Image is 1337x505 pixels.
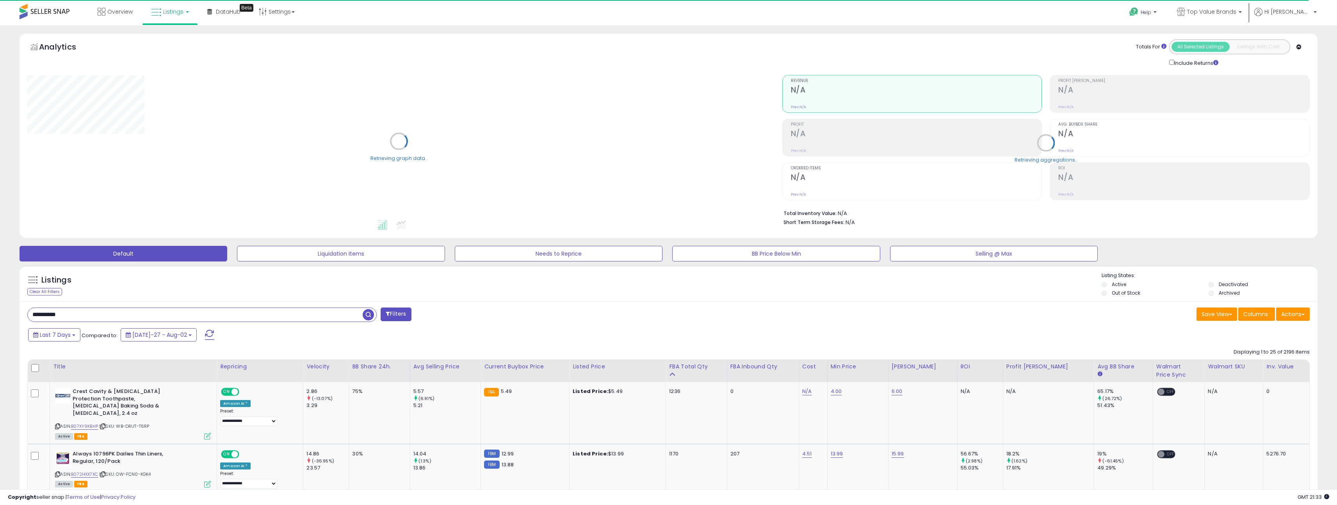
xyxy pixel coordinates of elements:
button: Needs to Reprice [455,246,662,261]
div: 13.86 [413,464,481,471]
b: Listed Price: [573,388,608,395]
span: OFF [1164,451,1177,458]
span: Top Value Brands [1187,8,1236,16]
button: Actions [1276,308,1310,321]
span: OFF [1164,389,1177,395]
div: 49.29% [1097,464,1153,471]
span: ON [222,389,231,395]
div: ASIN: [55,450,211,487]
label: Deactivated [1219,281,1248,288]
span: FBA [74,481,87,487]
div: FBA Total Qty [669,363,723,371]
div: Avg Selling Price [413,363,477,371]
img: 41yrxurclhL._SL40_.jpg [55,450,71,466]
span: ON [222,451,231,458]
div: Tooltip anchor [240,4,253,12]
h5: Listings [41,275,71,286]
div: 65.17% [1097,388,1153,395]
small: (26.72%) [1102,395,1122,402]
small: (2.98%) [966,458,983,464]
a: 6.00 [892,388,903,395]
button: Selling @ Max [890,246,1098,261]
div: Title [53,363,214,371]
small: (1.3%) [418,458,431,464]
button: Listings With Cost [1229,42,1287,52]
div: Current Buybox Price [484,363,566,371]
div: N/A [1006,388,1088,395]
a: 4.00 [831,388,842,395]
div: ASIN: [55,388,211,439]
a: 4.51 [802,450,812,458]
div: Walmart SKU [1208,363,1260,371]
div: Preset: [220,409,297,426]
span: | SKU: WB-DRUT-T6RP [99,423,149,429]
small: Avg BB Share. [1097,371,1102,378]
span: Compared to: [82,332,117,339]
label: Archived [1219,290,1240,296]
a: N/A [802,388,812,395]
div: 75% [352,388,404,395]
div: 1170 [669,450,721,457]
a: Help [1123,1,1164,25]
div: 14.04 [413,450,481,457]
div: Min Price [831,363,885,371]
div: Retrieving graph data.. [370,155,427,162]
div: Profit [PERSON_NAME] [1006,363,1091,371]
span: Overview [107,8,133,16]
div: 30% [352,450,404,457]
div: 56.67% [961,450,1003,457]
h5: Analytics [39,41,91,54]
div: ROI [961,363,1000,371]
button: Filters [381,308,411,321]
a: 15.99 [892,450,904,458]
div: Amazon AI * [220,400,251,407]
a: B07XY9KBHP [71,423,98,430]
div: 55.03% [961,464,1003,471]
a: B072HXX7XC [71,471,98,478]
a: 13.99 [831,450,843,458]
b: Always 10796PK Dailies Thin Liners, Regular, 120/Pack [73,450,167,467]
span: DataHub [216,8,240,16]
small: FBA [484,388,498,397]
div: 5.57 [413,388,481,395]
div: 1236 [669,388,721,395]
div: Listed Price [573,363,662,371]
span: FBA [74,433,87,440]
span: OFF [238,451,251,458]
div: Repricing [220,363,300,371]
div: 14.86 [306,450,349,457]
div: $5.49 [573,388,660,395]
div: 19% [1097,450,1153,457]
img: 41VyOJyxWdL._SL40_.jpg [55,388,71,404]
button: BB Price Below Min [672,246,880,261]
span: All listings currently available for purchase on Amazon [55,481,73,487]
span: Listings [163,8,183,16]
span: Last 7 Days [40,331,71,339]
div: 207 [730,450,793,457]
div: 0 [1266,388,1303,395]
div: Displaying 1 to 25 of 2196 items [1234,349,1310,356]
div: 2.86 [306,388,349,395]
small: FBM [484,461,499,469]
small: (-61.45%) [1102,458,1123,464]
small: (-13.07%) [312,395,333,402]
span: Help [1141,9,1151,16]
span: 13.88 [502,461,514,468]
button: Last 7 Days [28,328,80,341]
div: 3.29 [306,402,349,409]
div: Avg BB Share [1097,363,1150,371]
a: Hi [PERSON_NAME] [1254,8,1317,25]
div: seller snap | | [8,494,135,501]
div: 51.43% [1097,402,1153,409]
div: Cost [802,363,824,371]
span: Columns [1243,310,1268,318]
button: Columns [1238,308,1275,321]
div: $13.99 [573,450,660,457]
label: Active [1112,281,1126,288]
label: Out of Stock [1112,290,1140,296]
div: Walmart Price Sync [1156,363,1189,379]
button: Save View [1196,308,1237,321]
div: Velocity [306,363,345,371]
div: 18.2% [1006,450,1094,457]
a: Terms of Use [67,493,100,501]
